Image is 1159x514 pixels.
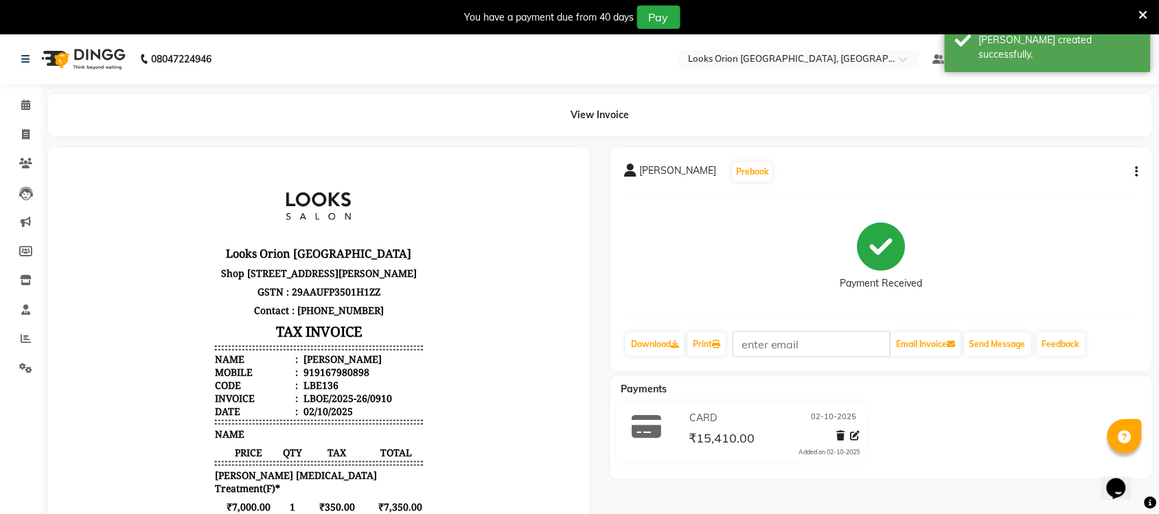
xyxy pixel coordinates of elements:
span: ₹7,350.00 [308,339,360,353]
span: NAME [153,267,183,280]
div: SUBTOTAL [153,462,203,475]
input: enter email [733,331,891,357]
span: ₹450.00 [242,408,308,421]
div: Payment Received [840,277,923,291]
div: View Invoice [48,94,1152,136]
span: TOTAL [308,285,360,298]
span: Olaplex-7 Bonding Oil [153,390,252,403]
span: CARD [689,411,717,425]
div: Name [153,192,236,205]
span: ₹2,950.00 [308,374,360,387]
div: ₹14,057.14 [307,478,361,491]
button: Email Invoice [891,333,961,356]
button: Prebook [733,162,772,181]
a: Download [626,333,685,356]
div: Mobile [153,205,236,218]
div: 02/10/2025 [239,244,291,257]
span: : [233,231,236,244]
p: Contact : [PHONE_NUMBER] [153,140,360,159]
span: ₹2,160.00 [308,443,360,456]
span: ₹7,000.00 [153,339,220,353]
div: You have a payment due from 40 days [465,10,634,25]
div: LBE136 [239,218,277,231]
span: CGST [153,493,178,506]
div: Added on 02-10-2025 [799,447,860,457]
span: 02-10-2025 [812,411,857,425]
span: 5 No-Olaplex-5 Condi-250ml [153,355,280,368]
a: Print [687,333,726,356]
div: 1 [220,443,242,456]
div: Code [153,218,236,231]
span: ₹102.86 [242,443,308,456]
span: [PERSON_NAME] [639,164,716,183]
span: ₹15,410.00 [689,430,755,449]
span: : [233,218,236,231]
div: 1 [220,374,242,387]
p: Shop [STREET_ADDRESS][PERSON_NAME] [153,103,360,122]
span: Repair Shampoo 250ml [153,424,260,437]
div: ₹175.00 [307,493,361,506]
span: PRICE [153,285,220,298]
span: ₹350.00 [242,339,308,353]
div: LBOE/2025-26/0910 [239,231,330,244]
h3: TAX INVOICE [153,159,360,183]
div: Bill created successfully. [979,33,1140,62]
span: 1 [220,339,242,353]
span: Payments [621,383,667,395]
span: ₹2,950.00 [308,408,360,421]
a: Feedback [1037,333,1086,356]
span: ₹2,950.00 [153,408,220,421]
div: [PERSON_NAME] [239,192,320,205]
span: TAX [242,285,308,298]
button: Send Message [964,333,1031,356]
p: GSTN : 29AAUFP3501H1ZZ [153,122,360,140]
b: 08047224946 [151,40,211,78]
span: QTY [220,285,242,298]
div: Date [153,244,236,257]
img: file_1756102218789.jpg [205,11,308,80]
span: ₹450.00 [242,374,308,387]
div: ₹15,060.00 [307,462,361,475]
div: 1 [220,408,242,421]
div: 919167980898 [239,205,308,218]
span: : [233,192,236,205]
img: logo [35,40,129,78]
iframe: chat widget [1101,459,1145,500]
span: [PERSON_NAME] [MEDICAL_DATA] Treatment(F)* [153,308,360,334]
div: NET [153,478,173,491]
button: Pay [637,5,680,29]
span: ₹2,160.00 [153,443,220,456]
span: ₹2,950.00 [153,374,220,387]
span: : [233,205,236,218]
span: : [233,244,236,257]
span: 2.5% [181,494,201,506]
div: Invoice [153,231,236,244]
div: ( ) [153,493,205,506]
h3: Looks Orion [GEOGRAPHIC_DATA] [153,82,360,103]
